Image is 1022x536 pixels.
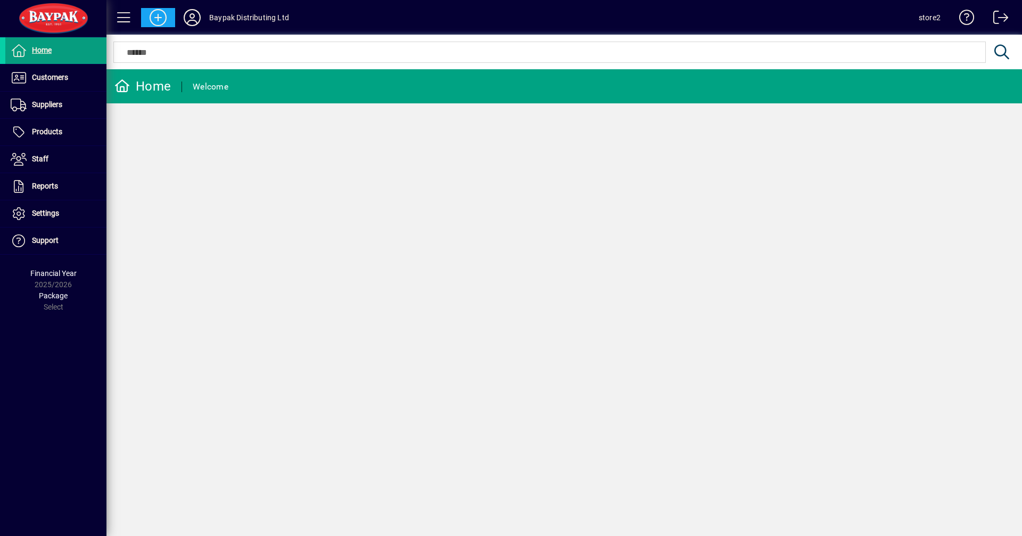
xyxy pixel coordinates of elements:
span: Suppliers [32,100,62,109]
div: store2 [919,9,941,26]
a: Knowledge Base [951,2,975,37]
a: Products [5,119,106,145]
a: Suppliers [5,92,106,118]
span: Package [39,291,68,300]
a: Reports [5,173,106,200]
a: Logout [985,2,1009,37]
a: Settings [5,200,106,227]
span: Support [32,236,59,245]
span: Financial Year [30,269,77,278]
button: Profile [175,8,209,27]
span: Staff [32,155,48,163]
button: Add [141,8,175,27]
div: Baypak Distributing Ltd [209,9,289,26]
a: Staff [5,146,106,173]
a: Customers [5,64,106,91]
span: Home [32,46,52,54]
div: Home [114,78,171,95]
span: Products [32,127,62,136]
span: Customers [32,73,68,82]
span: Reports [32,182,58,190]
a: Support [5,228,106,254]
span: Settings [32,209,59,217]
